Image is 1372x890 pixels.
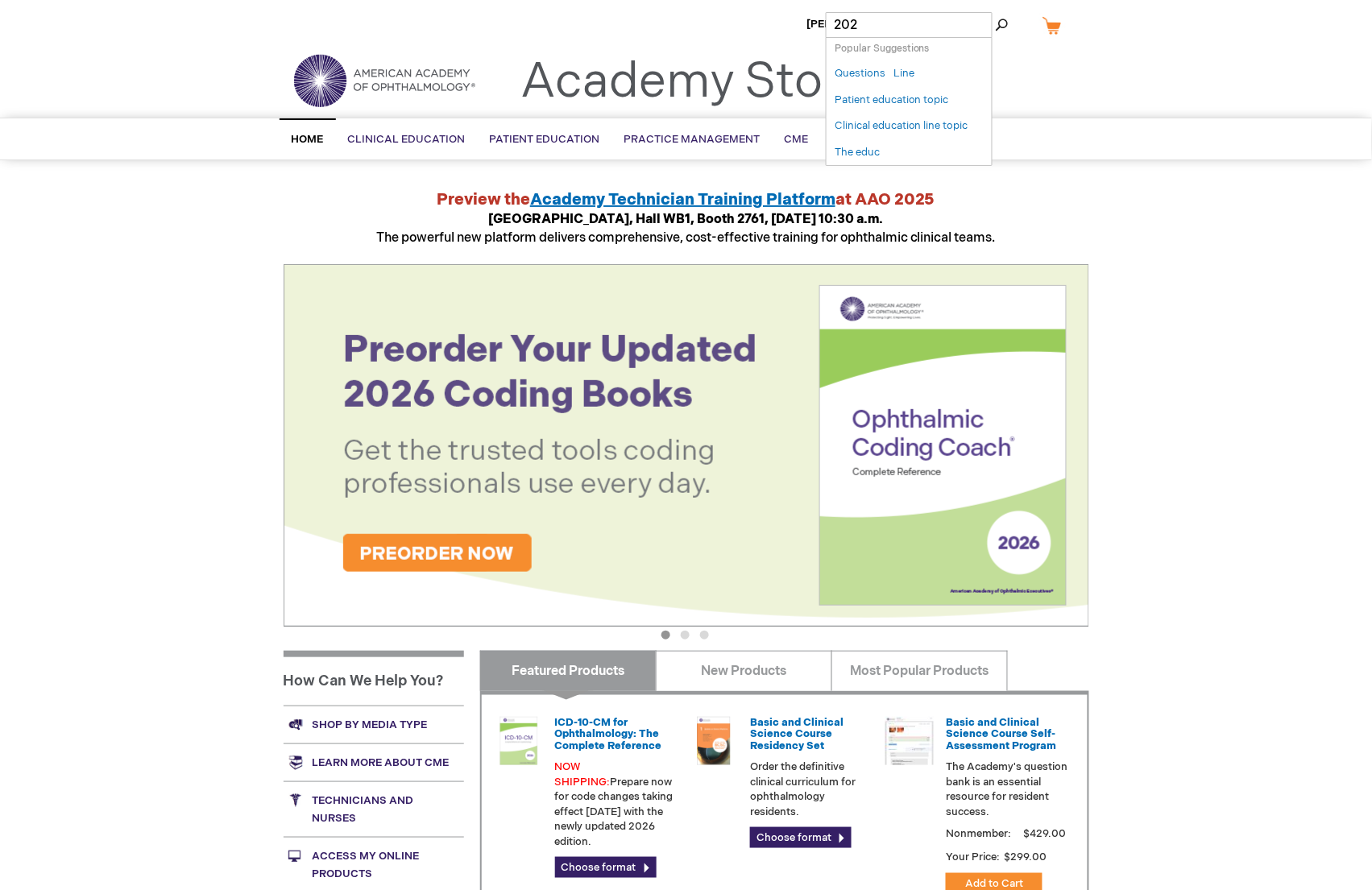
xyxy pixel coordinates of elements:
img: bcscself_20.jpg [885,717,934,765]
p: The Academy's question bank is an essential resource for resident success. [946,760,1068,819]
a: Academy Store [521,53,868,111]
a: Shop by media type [284,706,464,743]
span: Patient Education [490,133,600,146]
a: Technicians and nurses [284,781,464,837]
strong: Your Price: [946,851,1000,863]
span: Search [955,8,1017,40]
span: Add to Cart [965,877,1023,890]
button: 2 of 3 [681,631,690,640]
p: Order the definitive clinical curriculum for ophthalmology residents. [750,760,873,819]
a: ICD-10-CM for Ophthalmology: The Complete Reference [555,716,662,752]
a: Featured Products [480,651,657,691]
a: New Products [656,651,832,691]
span: Practice Management [624,133,761,146]
button: 3 of 3 [700,631,709,640]
a: Learn more about CME [284,743,464,781]
span: The powerful new platform delivers comprehensive, cost-effective training for ophthalmic clinical... [376,212,996,246]
span: Popular Suggestions [835,43,930,55]
span: CME [785,133,809,146]
h1: How Can We Help You? [284,651,464,706]
strong: Preview the at AAO 2025 [437,190,935,209]
a: Choose format [555,857,657,878]
a: Basic and Clinical Science Course Residency Set [750,716,844,752]
a: The educ [835,145,880,160]
input: Name, # or keyword [826,12,993,38]
a: Most Popular Products [831,651,1008,691]
button: 1 of 3 [661,631,670,640]
img: 02850963u_47.png [690,717,738,765]
a: Basic and Clinical Science Course Self-Assessment Program [946,716,1056,752]
a: Patient education topic [835,93,949,108]
font: NOW SHIPPING: [555,760,611,789]
img: 0120008u_42.png [495,717,543,765]
a: Academy Technician Training Platform [530,190,835,209]
a: Clinical education line topic [835,118,968,134]
strong: Nonmember: [946,824,1011,844]
a: Choose format [750,827,852,848]
span: $429.00 [1021,827,1068,840]
a: [PERSON_NAME] [807,18,897,31]
p: Prepare now for code changes taking effect [DATE] with the newly updated 2026 edition. [555,760,678,849]
a: Line [893,66,914,81]
span: Home [292,133,324,146]
span: Clinical Education [348,133,466,146]
a: Questions [835,66,885,81]
span: $299.00 [1002,851,1049,863]
strong: [GEOGRAPHIC_DATA], Hall WB1, Booth 2761, [DATE] 10:30 a.m. [489,212,884,227]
